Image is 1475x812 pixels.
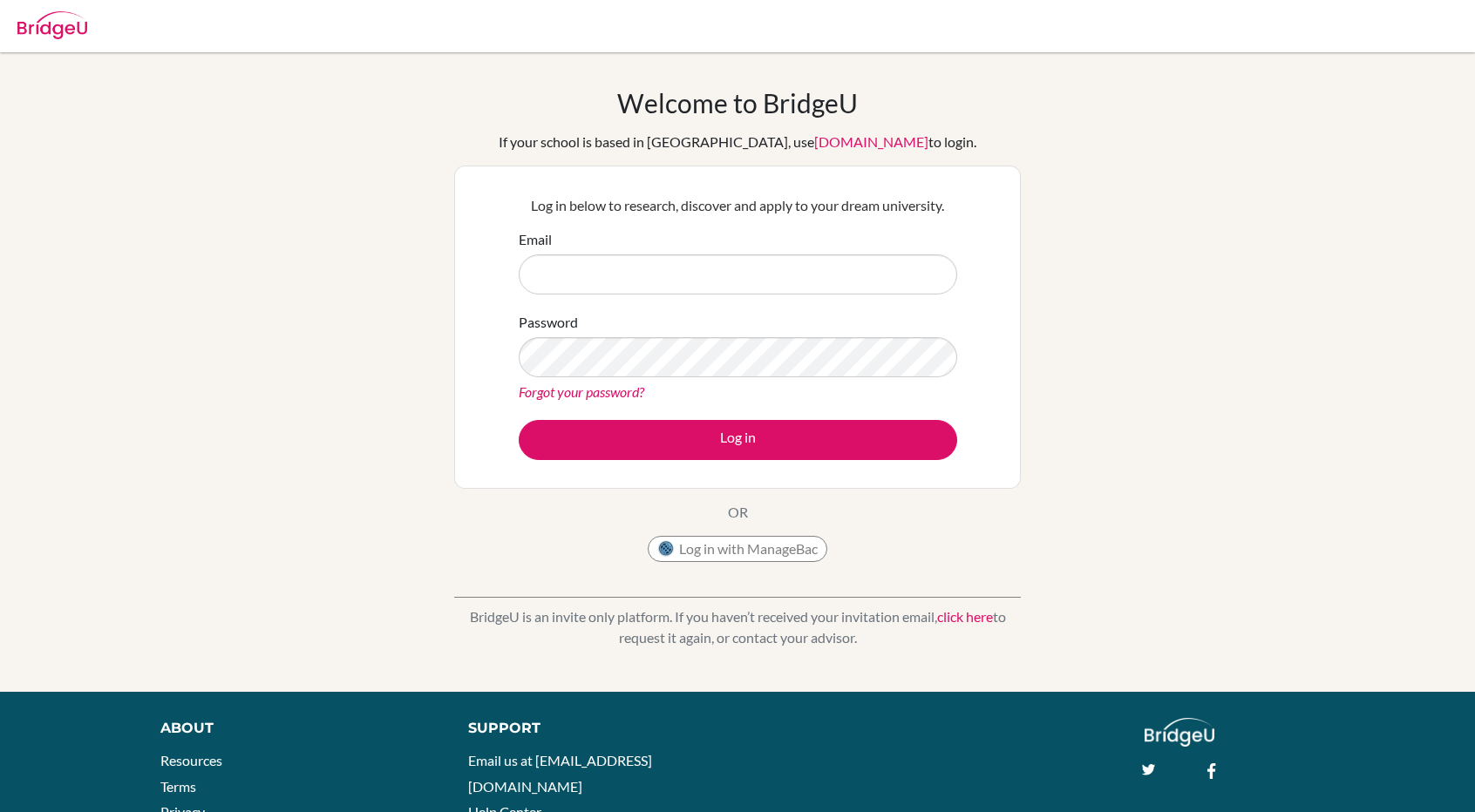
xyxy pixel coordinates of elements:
[160,778,196,795] a: Terms
[617,87,858,118] h1: Welcome to BridgeU
[160,718,430,739] div: About
[160,752,222,768] a: Resources
[454,606,1021,648] p: BridgeU is an invite only platform. If you haven’t received your invitation email, to request it ...
[814,133,928,150] a: [DOMAIN_NAME]
[499,132,976,152] div: If your school is based in [GEOGRAPHIC_DATA], use to login.
[519,312,578,333] label: Password
[519,420,957,460] button: Log in
[519,195,957,216] p: Log in below to research, discover and apply to your dream university.
[728,502,748,523] p: OR
[468,718,718,739] div: Support
[17,11,87,39] img: Bridge-U
[648,536,827,562] button: Log in with ManageBac
[519,229,552,250] label: Email
[468,752,652,795] a: Email us at [EMAIL_ADDRESS][DOMAIN_NAME]
[1145,718,1215,747] img: logo_white@2x-f4f0deed5e89b7ecb1c2cc34c3e3d731f90f0f143d5ea2071677605dd97b5244.png
[519,383,644,400] a: Forgot your password?
[937,608,993,625] a: click here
